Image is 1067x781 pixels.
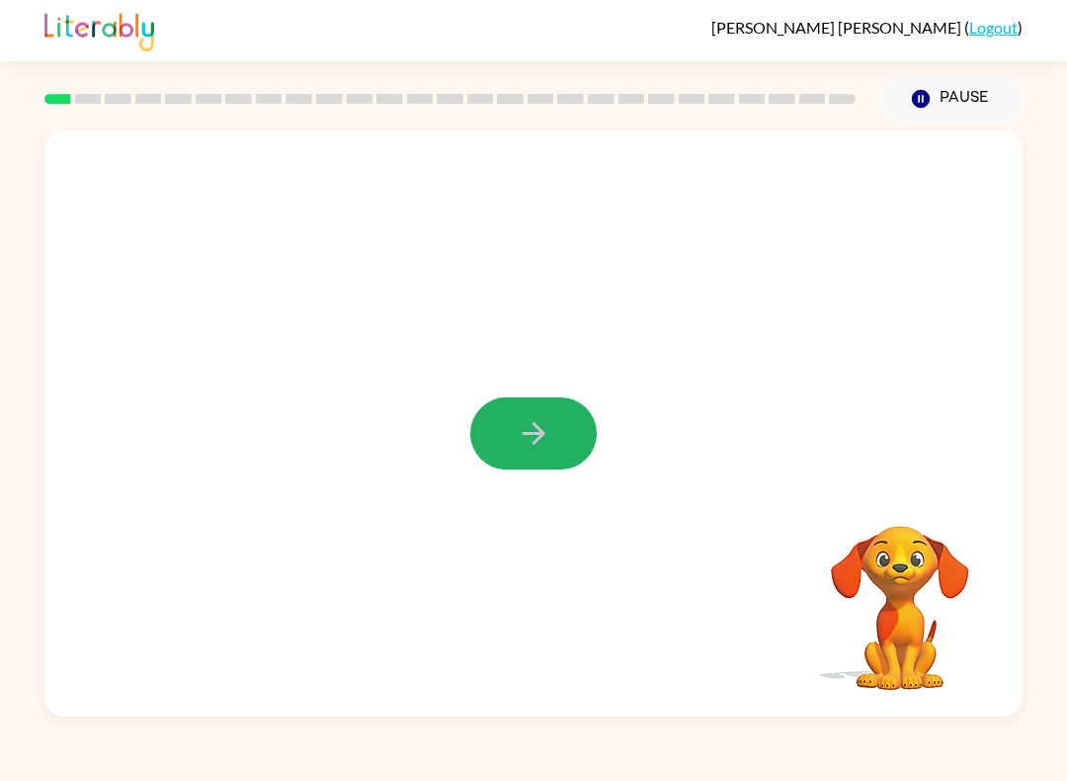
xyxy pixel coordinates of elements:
[879,76,1023,122] button: Pause
[44,8,154,51] img: Literably
[711,18,1023,37] div: ( )
[801,495,999,693] video: Your browser must support playing .mp4 files to use Literably. Please try using another browser.
[969,18,1018,37] a: Logout
[711,18,964,37] span: [PERSON_NAME] [PERSON_NAME]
